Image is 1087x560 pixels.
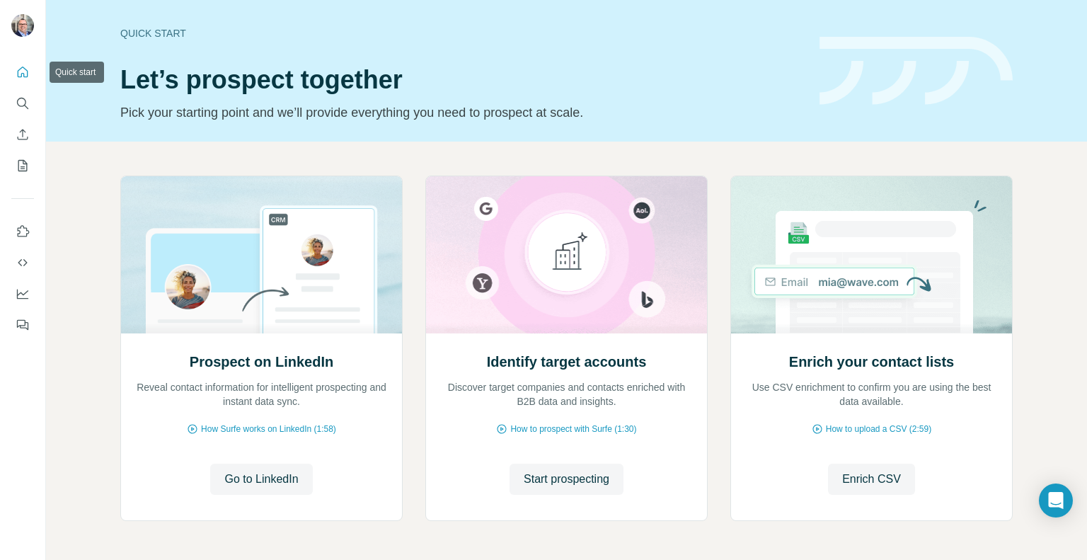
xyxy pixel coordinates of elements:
span: Go to LinkedIn [224,471,298,488]
img: Prospect on LinkedIn [120,176,403,333]
span: How Surfe works on LinkedIn (1:58) [201,423,336,435]
p: Use CSV enrichment to confirm you are using the best data available. [745,380,998,408]
button: Quick start [11,59,34,85]
button: Enrich CSV [11,122,34,147]
button: Use Surfe API [11,250,34,275]
h2: Enrich your contact lists [789,352,954,372]
img: banner [819,37,1013,105]
span: How to prospect with Surfe (1:30) [510,423,636,435]
div: Quick start [120,26,803,40]
img: Avatar [11,14,34,37]
button: Go to LinkedIn [210,464,312,495]
img: Identify target accounts [425,176,708,333]
div: Open Intercom Messenger [1039,484,1073,518]
span: Enrich CSV [842,471,901,488]
h1: Let’s prospect together [120,66,803,94]
h2: Prospect on LinkedIn [190,352,333,372]
p: Pick your starting point and we’ll provide everything you need to prospect at scale. [120,103,803,122]
span: How to upload a CSV (2:59) [826,423,931,435]
button: Enrich CSV [828,464,915,495]
p: Reveal contact information for intelligent prospecting and instant data sync. [135,380,388,408]
p: Discover target companies and contacts enriched with B2B data and insights. [440,380,693,408]
button: Dashboard [11,281,34,307]
button: Feedback [11,312,34,338]
button: Search [11,91,34,116]
h2: Identify target accounts [487,352,647,372]
button: Use Surfe on LinkedIn [11,219,34,244]
button: Start prospecting [510,464,623,495]
img: Enrich your contact lists [730,176,1013,333]
button: My lists [11,153,34,178]
span: Start prospecting [524,471,609,488]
